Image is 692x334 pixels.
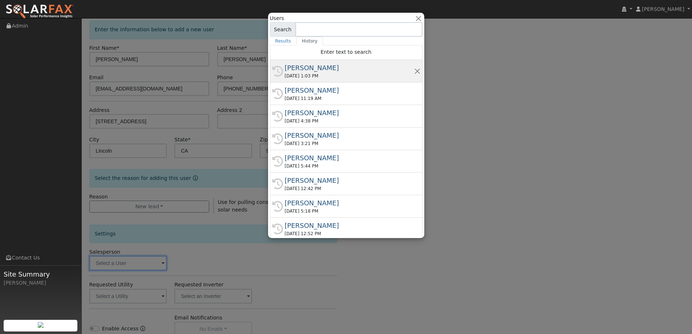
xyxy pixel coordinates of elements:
div: [DATE] 12:52 PM [285,230,414,237]
span: Search [270,22,296,37]
button: Remove this history [414,67,421,75]
span: [PERSON_NAME] [642,6,684,12]
span: Site Summary [4,269,78,279]
div: [DATE] 12:42 PM [285,185,414,192]
div: [DATE] 11:19 AM [285,95,414,102]
i: History [272,156,283,167]
i: History [272,111,283,122]
i: History [272,224,283,234]
img: retrieve [38,322,44,328]
div: [DATE] 4:38 PM [285,118,414,124]
div: [PERSON_NAME] [285,176,414,185]
i: History [272,178,283,189]
div: [DATE] 5:44 PM [285,163,414,169]
a: History [296,37,323,45]
div: [PERSON_NAME] [285,221,414,230]
span: Users [270,15,284,22]
div: [DATE] 5:18 PM [285,208,414,214]
i: History [272,66,283,77]
i: History [272,201,283,212]
div: [PERSON_NAME] [285,63,414,73]
div: [PERSON_NAME] [285,130,414,140]
div: [DATE] 3:21 PM [285,140,414,147]
div: [PERSON_NAME] [4,279,78,287]
div: [DATE] 1:03 PM [285,73,414,79]
i: History [272,133,283,144]
div: [PERSON_NAME] [285,108,414,118]
i: History [272,88,283,99]
div: [PERSON_NAME] [285,153,414,163]
div: [PERSON_NAME] [285,85,414,95]
div: [PERSON_NAME] [285,198,414,208]
img: SolarFax [5,4,74,19]
span: Enter text to search [321,49,372,55]
a: Results [270,37,297,45]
